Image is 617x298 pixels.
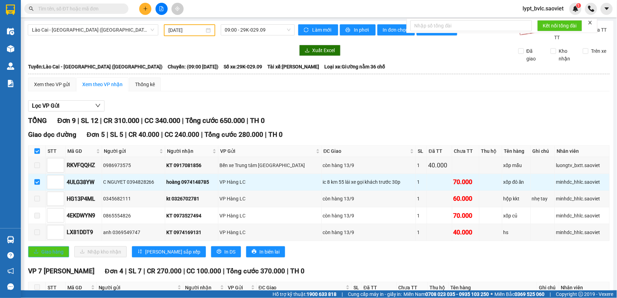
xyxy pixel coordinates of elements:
span: | [125,267,127,275]
div: còn hàng 13/9 [323,212,415,220]
span: Miền Bắc [495,290,545,298]
img: warehouse-icon [7,236,14,243]
span: search [29,6,34,11]
button: sort-ascending[PERSON_NAME] sắp xếp [132,246,206,257]
td: VP Hàng LC [218,174,322,191]
td: HG13P4ML [66,191,102,207]
th: Ghi chú [537,282,559,293]
th: Thu hộ [428,282,449,293]
div: minhdc_hhlc.saoviet [556,195,608,202]
span: | [141,116,143,125]
span: | [161,131,163,139]
div: 40.000 [453,227,478,237]
span: | [550,290,551,298]
span: Giao hàng [41,248,64,256]
img: icon-new-feature [573,6,579,12]
div: còn hàng 13/9 [323,229,415,236]
span: | [265,131,267,139]
span: Đã giao [524,47,545,63]
span: | [143,267,145,275]
div: ic 8 km 55 lái xe gọi khách trước 30p [323,178,415,186]
span: plus [143,6,148,11]
div: xốp củ [503,212,530,220]
div: VP Hàng LC [219,229,320,236]
span: Miền Nam [404,290,489,298]
span: Cung cấp máy in - giấy in: [348,290,402,298]
span: TH 0 [291,267,305,275]
div: minhdc_hhlc.saoviet [556,178,608,186]
span: lypt_bvlc.saoviet [517,4,569,13]
div: KT 0974169131 [166,229,217,236]
span: [PERSON_NAME] sắp xếp [145,248,200,256]
th: Ghi chú [531,146,555,157]
span: | [247,116,248,125]
span: Chuyến: (09:00 [DATE]) [168,63,218,71]
span: VP 7 [PERSON_NAME] [28,267,94,275]
div: C NGUYET 0394828266 [103,178,164,186]
span: | [182,116,184,125]
div: HG13P4ML [67,194,101,203]
span: aim [175,6,180,11]
span: | [100,116,102,125]
div: nhẹ tay [532,195,553,202]
span: TỔNG [28,116,47,125]
div: xốp đô ăn [503,178,530,186]
th: Tên hàng [449,282,537,293]
span: Người gửi [99,284,176,291]
span: CC 240.000 [165,131,199,139]
span: Đơn 5 [87,131,105,139]
th: STT [46,282,66,293]
span: Tài xế: [PERSON_NAME] [267,63,319,71]
span: | [287,267,289,275]
span: In biên lai [259,248,280,256]
span: TH 0 [268,131,283,139]
button: Lọc VP Gửi [28,100,105,111]
img: solution-icon [7,80,14,87]
span: 09:00 - 29K-029.09 [225,25,291,35]
div: LX81DDT9 [67,228,101,237]
span: SL 5 [110,131,123,139]
div: Xem theo VP nhận [82,81,123,88]
div: luongtv_bxtt.saoviet [556,162,608,169]
span: Đơn 4 [105,267,123,275]
button: syncLàm mới [298,24,338,35]
span: Kết nối tổng đài [543,22,577,30]
div: 4EKDWYN9 [67,211,101,220]
button: uploadGiao hàng [28,246,69,257]
span: In phơi [354,26,370,34]
div: Bến xe Trung tâm [GEOGRAPHIC_DATA] [219,162,320,169]
td: VP Hàng LC [218,224,322,241]
th: STT [46,146,66,157]
img: phone-icon [588,6,594,12]
span: | [201,131,203,139]
span: sort-ascending [137,249,142,255]
button: downloadXuất Excel [299,45,341,56]
th: Thu hộ [480,146,502,157]
div: còn hàng 13/9 [323,195,415,202]
strong: 0708 023 035 - 0935 103 250 [426,291,489,297]
span: In đơn chọn [383,26,410,34]
span: Làm mới [312,26,333,34]
th: Đã TT [362,282,397,293]
span: Hỗ trợ kỹ thuật: [273,290,336,298]
img: logo-vxr [6,5,15,15]
span: CC 100.000 [187,267,222,275]
span: VP Gửi [220,147,315,155]
span: Số xe: 29K-029.09 [224,63,262,71]
img: warehouse-icon [7,28,14,35]
span: ĐC Giao [324,147,409,155]
div: 0345682111 [103,195,164,202]
div: còn hàng 13/9 [323,162,415,169]
img: warehouse-icon [7,63,14,70]
span: Loại xe: Giường nằm 36 chỗ [324,63,385,71]
input: Tìm tên, số ĐT hoặc mã đơn [38,5,120,13]
span: | [125,131,127,139]
span: copyright [578,292,583,297]
span: TH 0 [250,116,265,125]
img: warehouse-icon [7,45,14,52]
button: printerIn DS [211,246,241,257]
span: file-add [159,6,164,11]
span: Lọc VP Gửi [32,101,59,110]
span: ⚪️ [491,293,493,296]
div: kt 0326702781 [166,195,217,202]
